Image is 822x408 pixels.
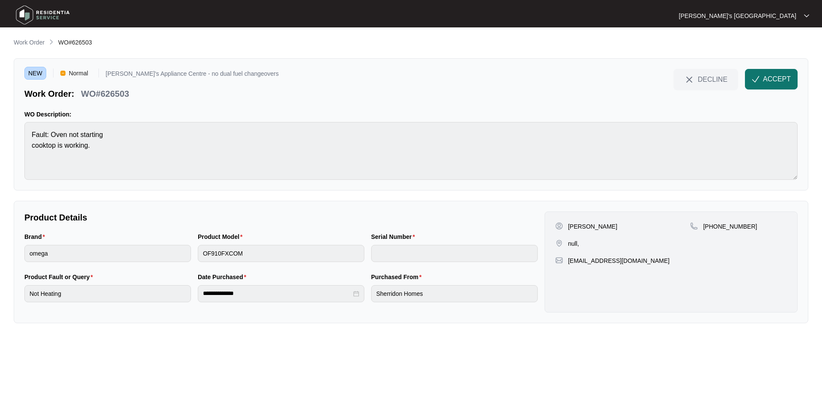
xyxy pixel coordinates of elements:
img: residentia service logo [13,2,73,28]
button: close-IconDECLINE [673,69,738,89]
p: [EMAIL_ADDRESS][DOMAIN_NAME] [568,256,670,265]
p: WO#626503 [81,88,129,100]
input: Serial Number [371,245,538,262]
span: ACCEPT [763,74,791,84]
label: Product Model [198,232,246,241]
input: Product Model [198,245,364,262]
p: [PERSON_NAME]'s Appliance Centre - no dual fuel changeovers [106,71,279,80]
img: map-pin [555,239,563,247]
a: Work Order [12,38,46,48]
p: WO Description: [24,110,798,119]
span: NEW [24,67,46,80]
img: dropdown arrow [804,14,809,18]
span: DECLINE [698,74,727,84]
span: WO#626503 [58,39,92,46]
label: Date Purchased [198,273,250,281]
span: Normal [66,67,92,80]
label: Purchased From [371,273,425,281]
textarea: Fault: Oven not starting cooktop is working. [24,122,798,180]
img: close-Icon [684,74,694,85]
p: [PHONE_NUMBER] [703,222,757,231]
p: [PERSON_NAME] [568,222,617,231]
p: Work Order: [24,88,74,100]
p: Work Order [14,38,45,47]
p: null, [568,239,579,248]
img: chevron-right [48,39,55,45]
img: Vercel Logo [60,71,66,76]
img: map-pin [555,256,563,264]
input: Brand [24,245,191,262]
label: Product Fault or Query [24,273,96,281]
img: user-pin [555,222,563,230]
img: check-Icon [752,75,759,83]
label: Serial Number [371,232,418,241]
input: Product Fault or Query [24,285,191,302]
label: Brand [24,232,48,241]
input: Date Purchased [203,289,351,298]
img: map-pin [690,222,698,230]
button: check-IconACCEPT [745,69,798,89]
p: Product Details [24,211,538,223]
input: Purchased From [371,285,538,302]
p: [PERSON_NAME]'s [GEOGRAPHIC_DATA] [679,12,796,20]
